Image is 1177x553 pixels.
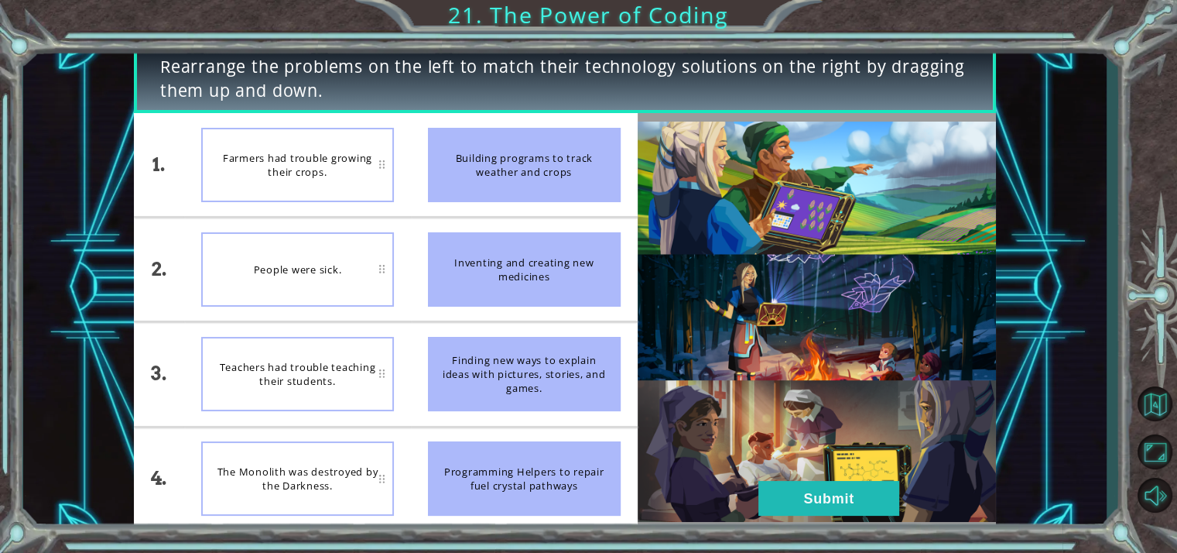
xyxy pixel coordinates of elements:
[201,128,394,202] div: Farmers had trouble growing their crops.
[638,122,997,522] img: Interactive Art
[1132,432,1177,471] button: Maximize Browser
[428,337,621,411] div: Finding new ways to explain ideas with pictures, stories, and games.
[134,218,184,321] div: 2.
[160,55,970,102] span: Rearrange the problems on the left to match their technology solutions on the right by dragging t...
[758,481,899,516] button: Submit
[134,322,184,425] div: 3.
[428,128,621,202] div: Building programs to track weather and crops
[201,441,394,516] div: The Monolith was destroyed by the Darkness.
[201,337,394,411] div: Teachers had trouble teaching their students.
[1132,379,1177,430] a: Back to Map
[134,428,184,531] div: 4.
[134,113,184,216] div: 1.
[428,232,621,307] div: Inventing and creating new medicines
[201,232,394,307] div: People were sick.
[1132,381,1177,426] button: Back to Map
[428,441,621,516] div: Programming Helpers to repair fuel crystal pathways
[1132,476,1177,514] button: Mute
